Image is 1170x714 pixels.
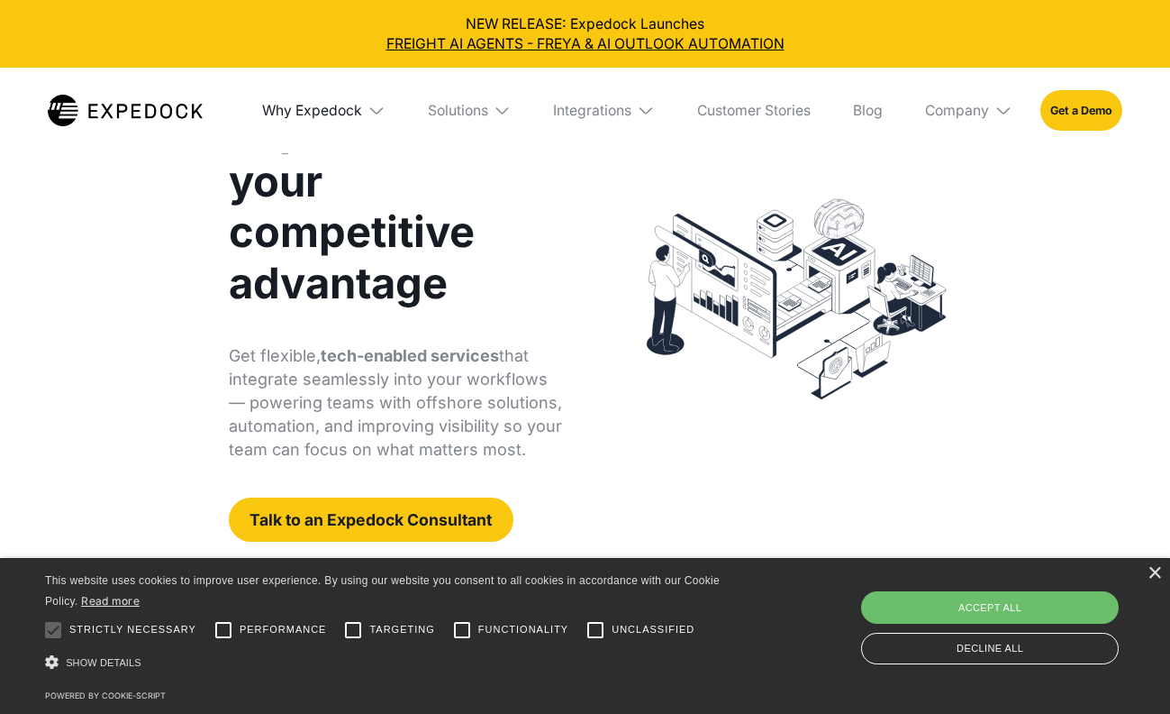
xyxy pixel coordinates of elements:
span: This website uses cookies to improve user experience. By using our website you consent to all coo... [45,574,720,608]
div: Show details [45,651,747,675]
a: Blog [839,68,897,152]
a: Customer Stories [683,68,824,152]
div: Integrations [540,68,669,152]
span: Performance [240,622,327,637]
p: Get flexible, that integrate seamlessly into your workflows — powering teams with offshore soluti... [229,344,565,462]
div: Why Expedock [248,68,399,152]
span: Targeting [369,622,434,637]
div: NEW RELEASE: Expedock Launches [14,14,1156,54]
div: Company [912,68,1027,152]
h1: Expedock is your competitive advantage [229,105,565,308]
div: Company [925,102,989,120]
div: Close [1147,567,1161,581]
a: Powered by cookie-script [45,691,166,700]
span: Unclassified [612,622,694,637]
span: Strictly necessary [69,622,196,637]
div: Solutions [413,68,525,152]
strong: tech-enabled services [321,346,499,365]
span: Show details [66,657,141,668]
a: Talk to an Expedock Consultant [229,498,513,542]
div: Integrations [553,102,631,120]
a: Read more [81,594,140,608]
div: Why Expedock [262,102,362,120]
a: FREIGHT AI AGENTS - FREYA & AI OUTLOOK AUTOMATION [14,34,1156,54]
span: Functionality [478,622,568,637]
div: Solutions [428,102,488,120]
iframe: Chat Widget [1080,627,1170,714]
div: Accept all [861,591,1119,624]
a: Get a Demo [1040,90,1122,132]
div: Decline all [861,633,1119,664]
